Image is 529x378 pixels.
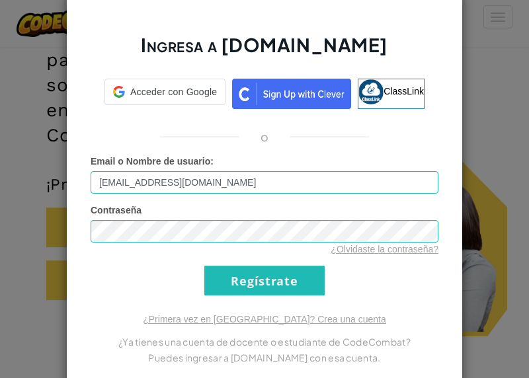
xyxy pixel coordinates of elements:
[384,86,424,96] span: ClassLink
[331,244,438,254] a: ¿Olvidaste la contraseña?
[91,156,210,167] span: Email o Nombre de usuario
[104,79,225,109] a: Acceder con Google
[204,266,325,295] input: Regístrate
[91,205,142,215] span: Contraseña
[91,334,438,350] p: ¿Ya tienes una cuenta de docente o estudiante de CodeCombat?
[261,129,268,145] p: o
[232,79,351,109] img: clever_sso_button@2x.png
[91,32,438,71] h2: Ingresa a [DOMAIN_NAME]
[91,155,214,168] label: :
[143,314,386,324] a: ¿Primera vez en [GEOGRAPHIC_DATA]? Crea una cuenta
[104,79,225,105] div: Acceder con Google
[358,79,384,104] img: classlink-logo-small.png
[130,85,217,98] span: Acceder con Google
[91,350,438,365] p: Puedes ingresar a [DOMAIN_NAME] con esa cuenta.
